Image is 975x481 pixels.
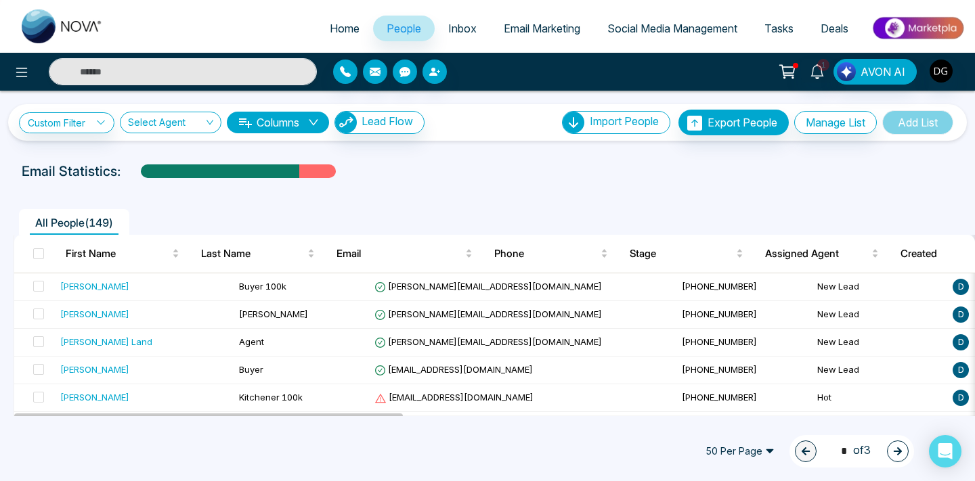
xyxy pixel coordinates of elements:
img: Nova CRM Logo [22,9,103,43]
span: D [953,279,969,295]
button: AVON AI [833,59,917,85]
span: D [953,390,969,406]
span: D [953,334,969,350]
span: D [953,306,969,323]
a: Home [316,16,373,41]
a: 1 [801,59,833,83]
span: [PERSON_NAME][EMAIL_ADDRESS][DOMAIN_NAME] [374,281,602,292]
div: [PERSON_NAME] [60,279,129,293]
span: Tasks [764,22,794,35]
a: Social Media Management [594,16,751,41]
td: New Lead [812,301,947,329]
td: Hot [812,384,947,412]
button: Manage List [794,111,877,134]
span: 1 [817,59,829,71]
span: Home [330,22,360,35]
span: of 3 [833,442,871,460]
button: Columnsdown [227,112,329,133]
span: Assigned Agent [765,246,869,262]
span: Email Marketing [504,22,580,35]
th: First Name [55,235,190,273]
th: Stage [619,235,754,273]
span: [PERSON_NAME][EMAIL_ADDRESS][DOMAIN_NAME] [374,308,602,319]
span: Stage [630,246,733,262]
td: New Lead [812,357,947,384]
div: Open Intercom Messenger [929,435,961,467]
span: [PHONE_NUMBER] [682,281,757,292]
a: Custom Filter [19,112,114,133]
img: Lead Flow [837,62,856,81]
th: Assigned Agent [754,235,890,273]
td: Hot [812,412,947,440]
span: Kitchener 100k [239,392,303,403]
span: Buyer 100k [239,281,286,292]
button: Export People [678,110,789,135]
span: D [953,362,969,378]
a: People [373,16,435,41]
span: [PHONE_NUMBER] [682,308,757,319]
span: First Name [66,246,169,262]
span: Deals [821,22,848,35]
span: [PERSON_NAME] [239,308,308,319]
th: Last Name [190,235,326,273]
span: All People ( 149 ) [30,216,118,229]
span: Email [337,246,462,262]
span: Buyer [239,364,263,375]
span: [EMAIL_ADDRESS][DOMAIN_NAME] [374,392,534,403]
span: [PHONE_NUMBER] [682,364,757,375]
th: Email [326,235,483,273]
span: Phone [494,246,598,262]
span: People [387,22,421,35]
img: Market-place.gif [869,13,967,43]
div: [PERSON_NAME] [60,390,129,404]
span: [PHONE_NUMBER] [682,392,757,403]
span: down [308,117,319,128]
p: Email Statistics: [22,161,121,181]
span: [PHONE_NUMBER] [682,336,757,347]
a: Deals [807,16,862,41]
span: [PERSON_NAME][EMAIL_ADDRESS][DOMAIN_NAME] [374,336,602,347]
td: New Lead [812,329,947,357]
th: Phone [483,235,619,273]
span: Agent [239,336,264,347]
span: Export People [708,116,777,129]
span: Inbox [448,22,477,35]
a: Inbox [435,16,490,41]
div: [PERSON_NAME] [60,307,129,321]
span: Import People [590,114,659,128]
a: Tasks [751,16,807,41]
span: Social Media Management [607,22,737,35]
div: [PERSON_NAME] Land [60,335,152,348]
span: 50 Per Page [696,440,784,462]
a: Lead FlowLead Flow [329,111,425,134]
img: User Avatar [930,60,953,83]
span: [EMAIL_ADDRESS][DOMAIN_NAME] [374,364,533,375]
span: Last Name [201,246,305,262]
a: Email Marketing [490,16,594,41]
span: AVON AI [861,64,905,80]
td: New Lead [812,273,947,301]
span: Lead Flow [362,114,413,128]
img: Lead Flow [335,112,357,133]
button: Lead Flow [334,111,425,134]
div: [PERSON_NAME] [60,363,129,376]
